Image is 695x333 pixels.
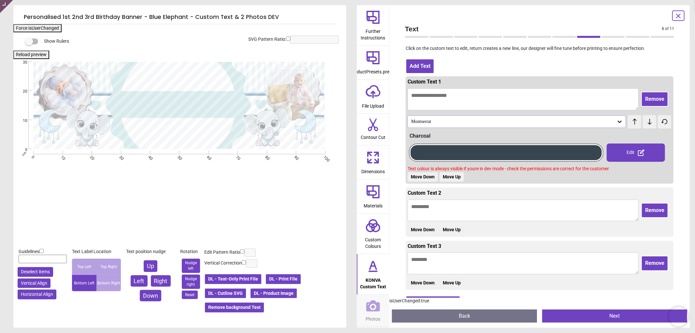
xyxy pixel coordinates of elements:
[357,254,389,294] button: KONVA Custom Text
[641,92,668,107] button: Remove
[361,131,385,141] span: Contour Cut
[29,38,346,45] div: Show Rulers
[351,66,396,75] span: productPresets.preset
[440,278,464,288] button: Move Up
[662,26,674,32] span: 8 of 11
[15,60,27,65] span: 30
[18,290,56,299] button: Horizontal Align
[641,203,668,218] button: Remove
[410,132,672,140] div: Charcoal
[357,274,389,290] span: KONVA Custom Text
[408,243,441,249] span: Custom Text 3
[18,267,53,277] button: Deselect items
[265,274,301,285] button: DL - Print File
[204,260,242,266] label: Vertical Correction
[406,296,460,307] button: SEND TO LIVE CONFIG
[408,278,438,288] button: Move Down
[72,249,121,255] div: Text Label Location
[408,172,438,182] button: Move Down
[392,310,537,323] button: Back
[406,59,434,74] button: Add Text
[366,313,381,323] span: Photos
[204,274,262,285] button: DL - Text-Only Print File
[411,119,616,125] div: Montserrat
[357,145,389,179] button: Dimensions
[357,25,389,41] span: Further Instructions
[19,249,39,254] span: Guidelines
[144,260,157,272] button: Up
[408,166,609,171] span: Text colour is always visible if youre in dev mode - check the permissions are correct for the cu...
[250,288,297,299] button: DL - Product Image
[131,275,148,287] button: Left
[607,144,665,162] div: Edit
[389,298,690,304] div: isUserChanged: true
[357,180,389,214] button: Materials
[408,190,441,196] span: Custom Text 2
[357,295,389,327] button: Photos
[405,24,662,34] span: Text
[24,10,336,24] h5: Personalised 1st 2nd 3rd Birthday Banner - Blue Elephant - Custom Text & 2 Photos DEV
[182,275,200,289] button: Nudge right
[408,79,441,85] span: Custom Text 1
[362,100,384,110] span: File Upload
[204,249,240,256] label: Edit Pattern Ratio
[13,24,62,33] button: Force isUserChanged
[357,234,389,250] span: Custom Colours
[72,275,96,291] div: Bottom Left
[96,259,121,275] div: Top Right
[357,114,389,145] button: Contour Cut
[669,307,688,326] iframe: Brevo live chat
[96,275,121,291] div: Bottom Right
[440,225,464,235] button: Move Up
[357,214,389,254] button: Custom Colours
[204,288,247,299] button: DL - Cutline SVG
[361,165,385,175] span: Dimensions
[364,200,383,209] span: Materials
[357,80,389,114] button: File Upload
[13,51,49,59] button: Reload preview
[408,225,438,235] button: Move Down
[357,5,389,45] button: Further Instructions
[180,249,202,255] div: Rotation
[542,310,687,323] button: Next
[248,36,286,43] label: SVG Pattern Ratio:
[18,279,51,288] button: Vertical Align
[126,249,175,255] div: Text position nudge
[151,275,171,287] button: Right
[641,256,668,271] button: Remove
[400,45,679,52] p: Click on the custom text to edit, return creates a new line, our designer will fine tune before p...
[440,172,464,182] button: Move Up
[140,290,161,301] button: Down
[182,259,200,273] button: Nudge left
[182,291,198,299] button: Reset
[204,302,265,313] button: Remove background Test
[357,46,389,80] button: productPresets.preset
[72,259,96,275] div: Top Left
